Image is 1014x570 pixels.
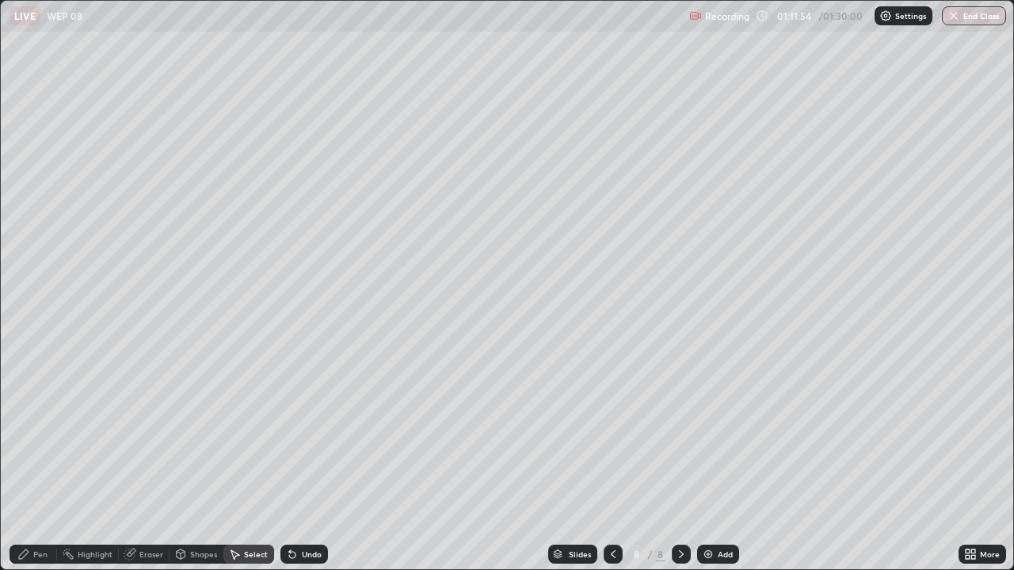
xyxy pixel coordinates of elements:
p: Settings [895,12,926,20]
img: recording.375f2c34.svg [689,9,702,22]
button: End Class [942,6,1006,25]
div: More [980,550,1000,558]
img: class-settings-icons [879,9,892,22]
p: LIVE [14,9,36,22]
div: / [648,549,653,559]
div: Add [718,550,733,558]
div: Select [244,550,268,558]
img: end-class-cross [947,9,960,22]
div: Eraser [139,550,163,558]
div: Pen [33,550,48,558]
div: Undo [302,550,322,558]
div: Shapes [190,550,217,558]
p: Recording [705,10,749,22]
div: 8 [629,549,645,559]
p: WEP 08 [47,9,82,22]
div: Highlight [78,550,112,558]
img: add-slide-button [702,548,715,560]
div: Slides [569,550,591,558]
div: 8 [656,547,665,561]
